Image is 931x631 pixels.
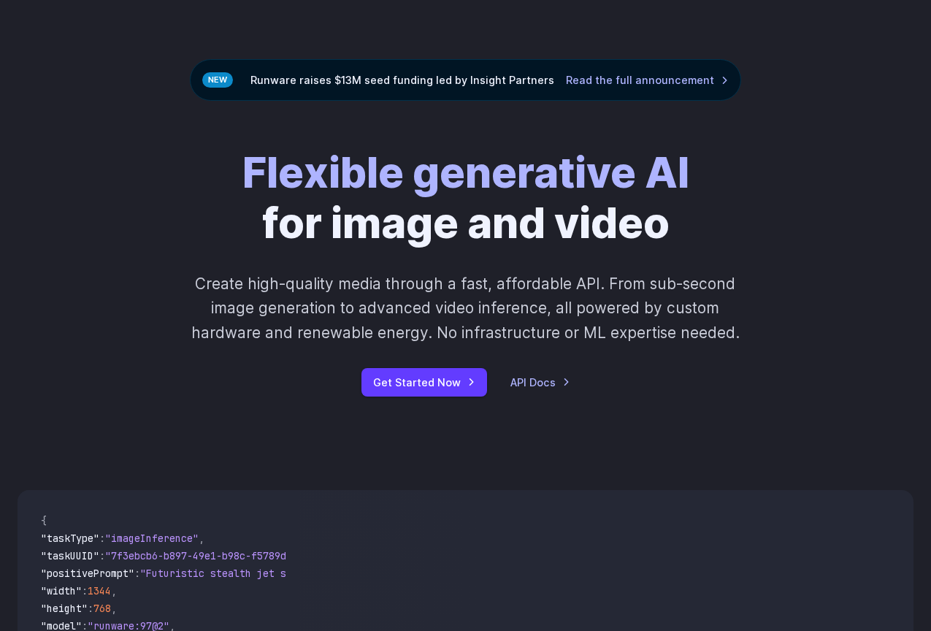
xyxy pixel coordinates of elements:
span: "height" [41,602,88,615]
span: "taskType" [41,532,99,545]
div: Runware raises $13M seed funding led by Insight Partners [190,59,741,101]
span: : [99,532,105,545]
h1: for image and video [242,148,689,248]
span: : [88,602,93,615]
strong: Flexible generative AI [242,147,689,198]
span: "Futuristic stealth jet streaking through a neon-lit cityscape with glowing purple exhaust" [140,567,672,580]
span: 768 [93,602,111,615]
span: "taskUUID" [41,549,99,562]
a: Get Started Now [361,368,487,397]
span: "7f3ebcb6-b897-49e1-b98c-f5789d2d40d7" [105,549,327,562]
span: , [199,532,204,545]
span: "width" [41,584,82,597]
p: Create high-quality media through a fast, affordable API. From sub-second image generation to adv... [179,272,752,345]
span: "imageInference" [105,532,199,545]
span: : [134,567,140,580]
span: : [99,549,105,562]
span: , [111,602,117,615]
a: API Docs [510,374,570,391]
span: { [41,514,47,527]
a: Read the full announcement [566,72,729,88]
span: 1344 [88,584,111,597]
span: "positivePrompt" [41,567,134,580]
span: , [111,584,117,597]
span: : [82,584,88,597]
